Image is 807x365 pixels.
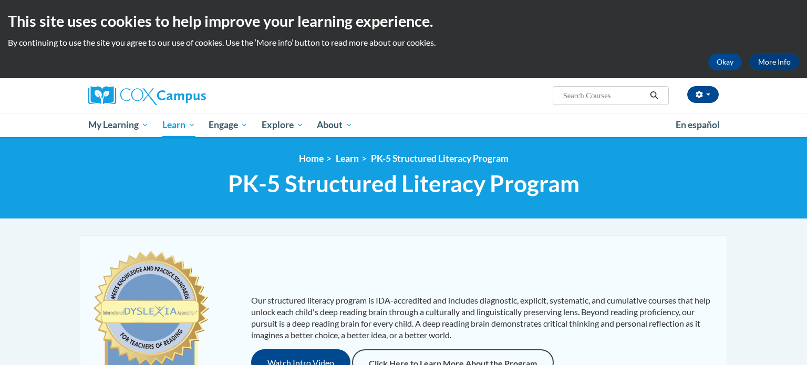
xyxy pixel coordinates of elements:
[8,37,799,48] p: By continuing to use the site you agree to our use of cookies. Use the ‘More info’ button to read...
[88,119,149,131] span: My Learning
[162,119,195,131] span: Learn
[88,86,288,105] a: Cox Campus
[251,295,716,341] p: Our structured literacy program is IDA-accredited and includes diagnostic, explicit, systematic, ...
[262,119,304,131] span: Explore
[202,113,255,137] a: Engage
[299,153,324,164] a: Home
[317,119,353,131] span: About
[750,54,799,70] a: More Info
[73,113,734,137] div: Main menu
[646,89,662,102] button: Search
[708,54,742,70] button: Okay
[8,11,799,32] h2: This site uses cookies to help improve your learning experience.
[88,86,206,105] img: Cox Campus
[669,114,727,136] a: En español
[209,119,248,131] span: Engage
[156,113,202,137] a: Learn
[687,86,719,103] button: Account Settings
[371,153,509,164] a: PK-5 Structured Literacy Program
[676,119,720,130] span: En español
[311,113,360,137] a: About
[81,113,156,137] a: My Learning
[255,113,311,137] a: Explore
[228,170,580,197] span: PK-5 Structured Literacy Program
[562,89,646,102] input: Search Courses
[336,153,359,164] a: Learn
